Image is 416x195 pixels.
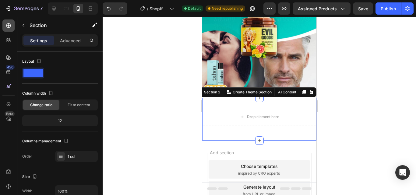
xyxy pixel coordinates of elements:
[40,5,43,12] p: 7
[30,102,52,108] span: Change ratio
[188,6,201,11] span: Default
[150,5,167,12] span: Shopify Original Product Template
[68,102,90,108] span: Fit to content
[23,117,97,125] div: 12
[395,165,410,180] div: Open Intercom Messenger
[22,188,32,194] div: Width
[68,154,96,159] div: 1 col
[60,37,81,44] p: Advanced
[147,5,148,12] span: /
[103,2,127,15] div: Undo/Redo
[2,2,45,15] button: 7
[22,173,38,181] div: Size
[22,137,70,145] div: Columns management
[22,89,55,98] div: Column width
[30,37,47,44] p: Settings
[5,111,15,116] div: Beta
[298,5,337,12] span: Assigned Products
[202,17,316,195] iframe: Design area
[30,22,79,29] p: Section
[293,2,351,15] button: Assigned Products
[212,6,243,11] span: Need republishing
[22,154,32,159] div: Order
[358,6,368,11] span: Save
[22,57,43,66] div: Layout
[353,2,373,15] button: Save
[6,65,15,70] div: 450
[375,2,401,15] button: Publish
[381,5,396,12] div: Publish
